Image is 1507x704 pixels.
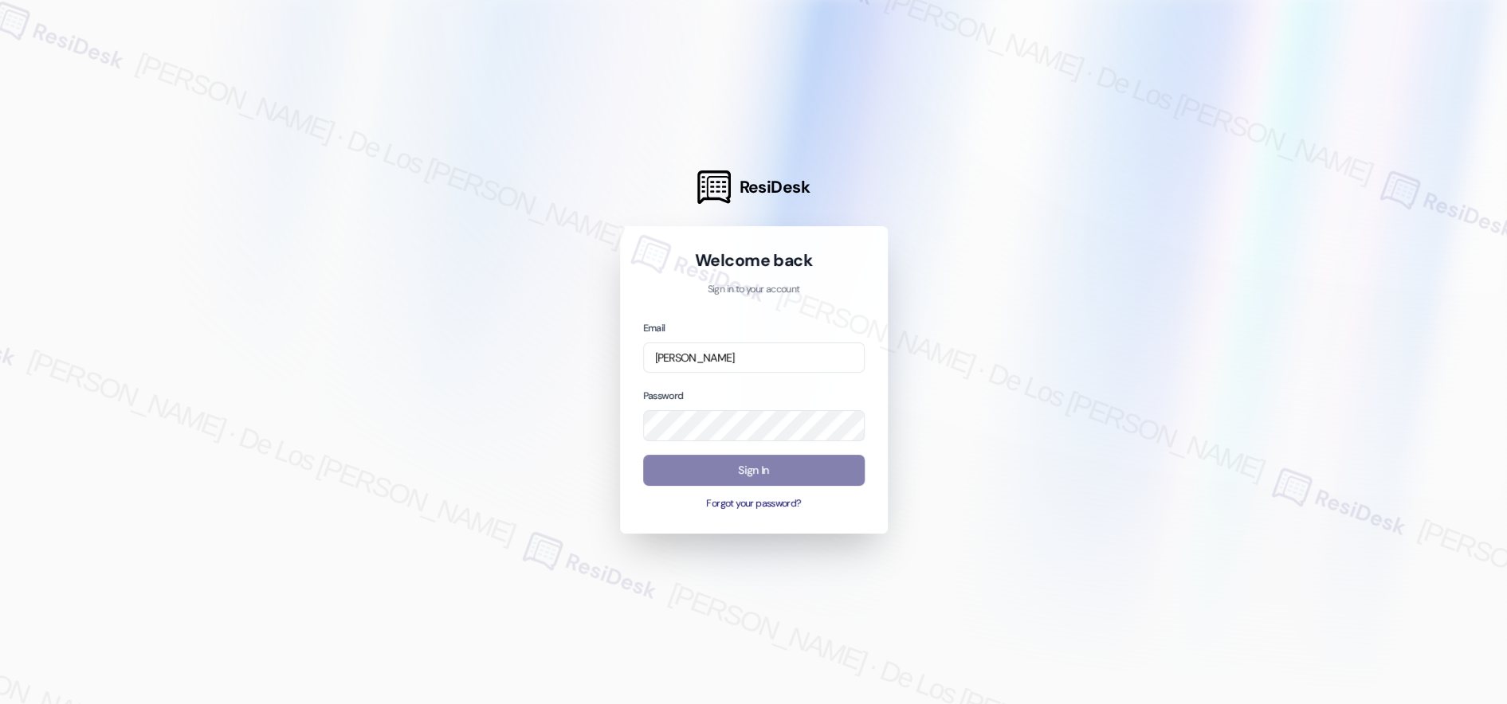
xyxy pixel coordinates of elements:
button: Sign In [643,455,865,486]
label: Password [643,389,684,402]
img: ResiDesk Logo [697,170,731,204]
h1: Welcome back [643,249,865,272]
input: name@example.com [643,342,865,374]
button: Forgot your password? [643,497,865,511]
p: Sign in to your account [643,283,865,297]
label: Email [643,322,665,334]
span: ResiDesk [739,176,810,198]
